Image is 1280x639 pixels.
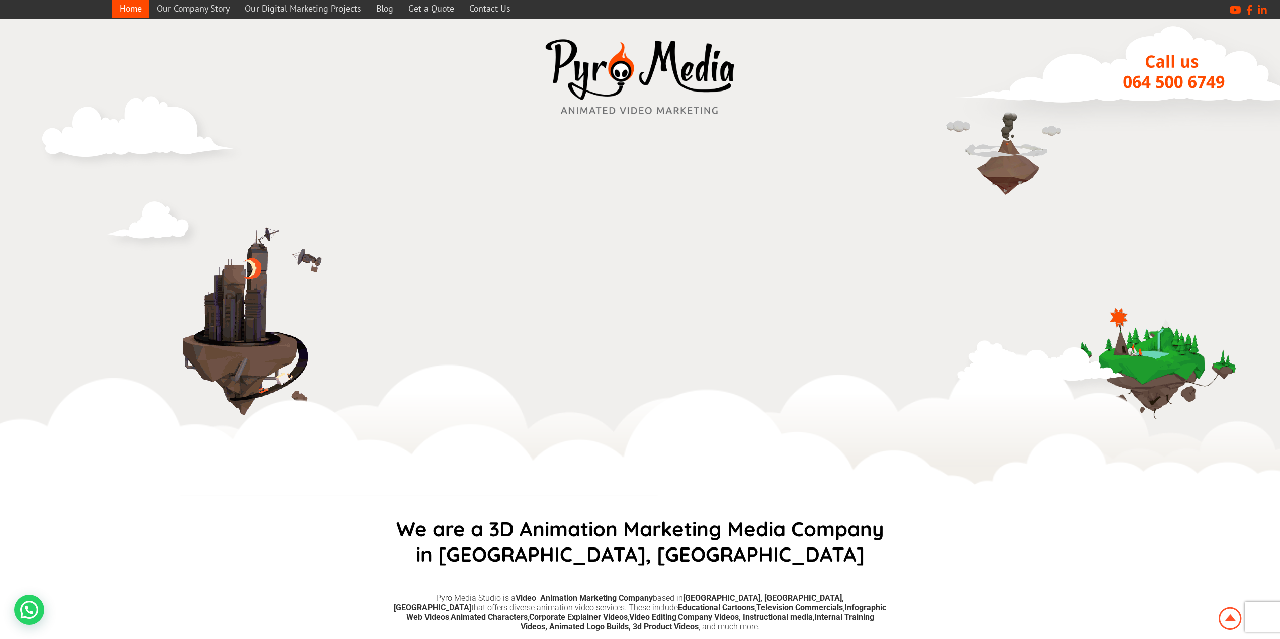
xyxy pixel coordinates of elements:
strong: Video Animation Marketing Company [516,593,653,603]
img: explainer videos durban [92,210,344,494]
img: explainer videos [955,335,1131,398]
b: Infographic Web Videos [406,603,887,622]
b: Television Commercials [756,603,843,612]
b: Internal Training Videos, Animated Logo Builds, 3d Product Videos [521,612,874,631]
img: video marketing company durban [1068,270,1244,446]
b: Video Editing [629,612,676,622]
b: Company Videos, Instructional media [678,612,813,622]
img: video marketing media company westville durban logo [540,34,741,121]
h1: We are a 3D Animation Marketing Media Company in [GEOGRAPHIC_DATA], [GEOGRAPHIC_DATA] [389,516,892,567]
b: Corporate Explainer Videos [529,612,628,622]
img: media company durban [942,89,1068,215]
a: video marketing media company westville durban logo [540,34,741,123]
p: Pyro Media Studio is a based in that offers diverse animation video services. These include , , ,... [394,593,887,631]
strong: [GEOGRAPHIC_DATA], [GEOGRAPHIC_DATA], [GEOGRAPHIC_DATA] [394,593,844,612]
b: Animated Characters [451,612,528,622]
img: Animation Studio South Africa [1217,605,1244,632]
img: video production [37,94,243,173]
img: corporate videos [102,195,208,256]
b: Educational Cartoons [678,603,755,612]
